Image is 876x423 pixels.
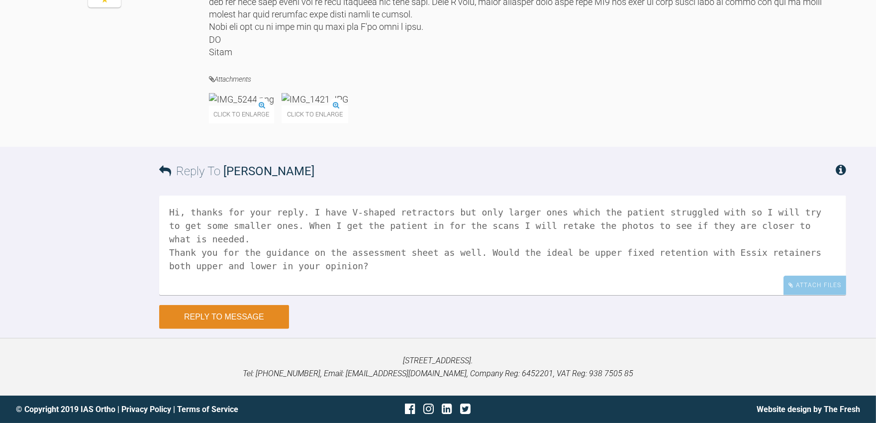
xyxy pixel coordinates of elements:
[783,276,846,295] div: Attach Files
[209,73,846,86] h4: Attachments
[121,405,171,414] a: Privacy Policy
[16,354,860,380] p: [STREET_ADDRESS]. Tel: [PHONE_NUMBER], Email: [EMAIL_ADDRESS][DOMAIN_NAME], Company Reg: 6452201,...
[159,162,314,181] h3: Reply To
[223,164,314,178] span: [PERSON_NAME]
[282,106,348,123] span: Click to enlarge
[282,93,348,106] img: IMG_1421.JPG
[209,106,274,123] span: Click to enlarge
[209,93,274,106] img: IMG_5244.png
[159,196,846,295] textarea: Hi, thanks for your reply. I have V-shaped retractors but only larger ones which the patient stru...
[177,405,238,414] a: Terms of Service
[16,403,297,416] div: © Copyright 2019 IAS Ortho | |
[159,305,289,329] button: Reply to Message
[757,405,860,414] a: Website design by The Fresh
